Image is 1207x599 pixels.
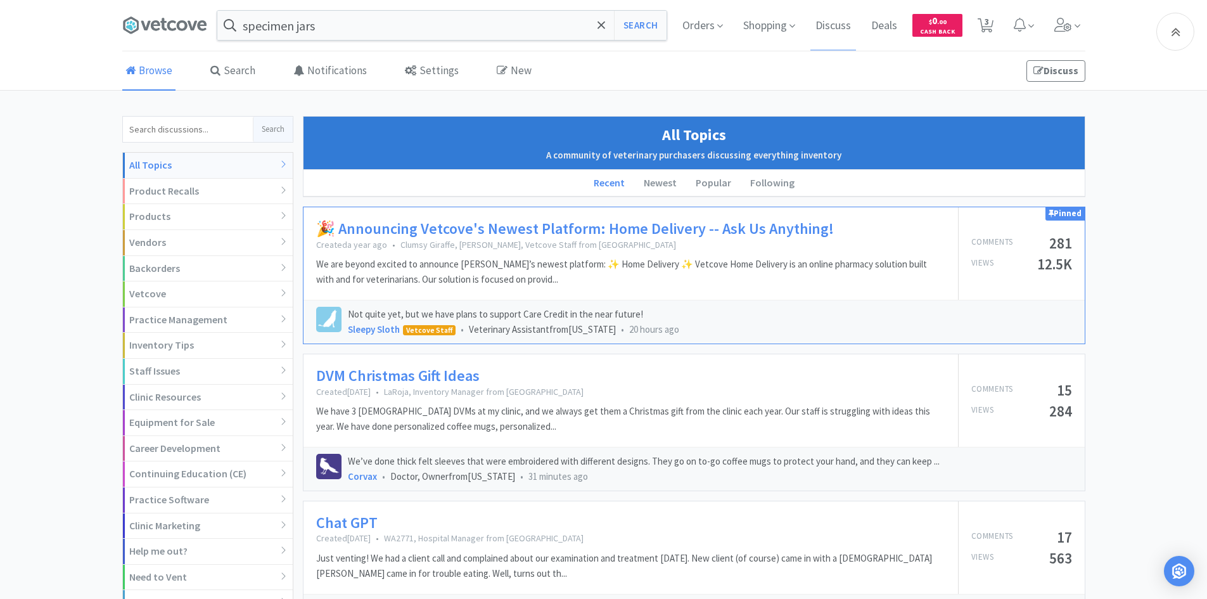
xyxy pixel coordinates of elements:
div: Inventory Tips [123,333,293,359]
a: Notifications [290,52,370,91]
p: Created [DATE] LaRoja, Inventory Manager from [GEOGRAPHIC_DATA] [316,386,945,397]
div: Backorders [123,256,293,282]
div: Clinic Resources [123,385,293,411]
span: 0 [929,15,947,27]
p: We are beyond excited to announce [PERSON_NAME]’s newest platform: ✨ Home Delivery ✨ Vetcove Home... [316,257,945,287]
div: All Topics [123,153,293,179]
p: We’ve done thick felt sleeves that were embroidered with different designs. They go on to-go coff... [348,454,1072,469]
li: Following [741,170,804,196]
p: Comments [971,236,1013,250]
p: Comments [971,530,1013,544]
div: Products [123,204,293,230]
a: $0.00Cash Back [912,8,962,42]
span: $ [929,18,932,26]
a: DVM Christmas Gift Ideas [316,367,480,385]
div: Vendors [123,230,293,256]
h5: 563 [1049,551,1072,565]
span: • [621,323,624,335]
h5: 284 [1049,404,1072,418]
a: Browse [122,52,176,91]
div: Pinned [1045,207,1085,221]
li: Newest [634,170,686,196]
h5: 15 [1057,383,1072,397]
span: • [461,323,464,335]
a: New [494,52,535,91]
p: Created [DATE] WA2771, Hospital Manager from [GEOGRAPHIC_DATA] [316,532,945,544]
a: Discuss [1026,60,1085,82]
button: Search [253,117,293,142]
span: • [376,386,379,397]
div: Vetcove [123,281,293,307]
div: Help me out? [123,539,293,565]
div: Clinic Marketing [123,513,293,539]
a: 🎉 Announcing Vetcove's Newest Platform: Home Delivery -- Ask Us Anything! [316,220,834,238]
p: Views [971,257,994,271]
p: Comments [971,383,1013,397]
a: Discuss [810,20,856,32]
li: Popular [686,170,741,196]
a: Corvax [348,470,377,482]
span: Cash Back [920,29,955,37]
span: 31 minutes ago [528,470,588,482]
h5: 17 [1057,530,1072,544]
a: Deals [866,20,902,32]
a: Search [207,52,259,91]
h1: All Topics [310,123,1078,147]
div: Open Intercom Messenger [1164,556,1194,586]
a: Sleepy Sloth [348,323,400,335]
span: • [520,470,523,482]
p: Created a year ago Clumsy Giraffe, [PERSON_NAME], Vetcove Staff from [GEOGRAPHIC_DATA] [316,239,945,250]
p: We have 3 [DEMOGRAPHIC_DATA] DVMs at my clinic, and we always get them a Christmas gift from the ... [316,404,945,434]
div: Product Recalls [123,179,293,205]
p: Views [971,404,994,418]
div: Need to Vent [123,565,293,591]
div: Continuing Education (CE) [123,461,293,487]
span: • [376,532,379,544]
span: Vetcove Staff [404,326,455,335]
p: Not quite yet, but we have plans to support Care Credit in the near future! [348,307,1072,322]
span: • [382,470,385,482]
div: Practice Software [123,487,293,513]
span: • [392,239,395,250]
div: Veterinary Assistant from [US_STATE] [348,322,1072,337]
a: 3 [973,22,999,33]
input: Search discussions... [123,117,253,142]
p: Just venting! We had a client call and complained about our examination and treatment [DATE]. New... [316,551,945,581]
input: Search by item, sku, manufacturer, ingredient, size... [217,11,667,40]
div: Practice Management [123,307,293,333]
div: Career Development [123,436,293,462]
button: Search [614,11,667,40]
li: Recent [584,170,634,196]
div: Staff Issues [123,359,293,385]
a: Chat GPT [316,514,378,532]
span: 20 hours ago [629,323,679,335]
span: . 00 [937,18,947,26]
h5: 12.5K [1037,257,1072,271]
h2: A community of veterinary purchasers discussing everything inventory [310,148,1078,163]
h5: 281 [1049,236,1072,250]
p: Views [971,551,994,565]
a: Settings [402,52,462,91]
div: Equipment for Sale [123,410,293,436]
div: Doctor, Owner from [US_STATE] [348,469,1072,484]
